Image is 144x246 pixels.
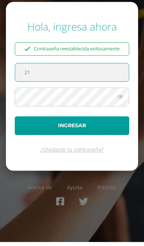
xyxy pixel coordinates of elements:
[15,120,129,139] button: Ingresar
[40,150,104,157] a: ¿Olvidaste tu contraseña?
[97,188,116,195] a: Presskit
[28,188,52,195] a: Acerca de
[67,188,82,195] a: Ayuda
[15,67,129,85] input: Correo electrónico o usuario
[15,24,129,38] div: Hola, ingresa ahora
[15,46,129,60] div: Contraseña reestablecida exitosamente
